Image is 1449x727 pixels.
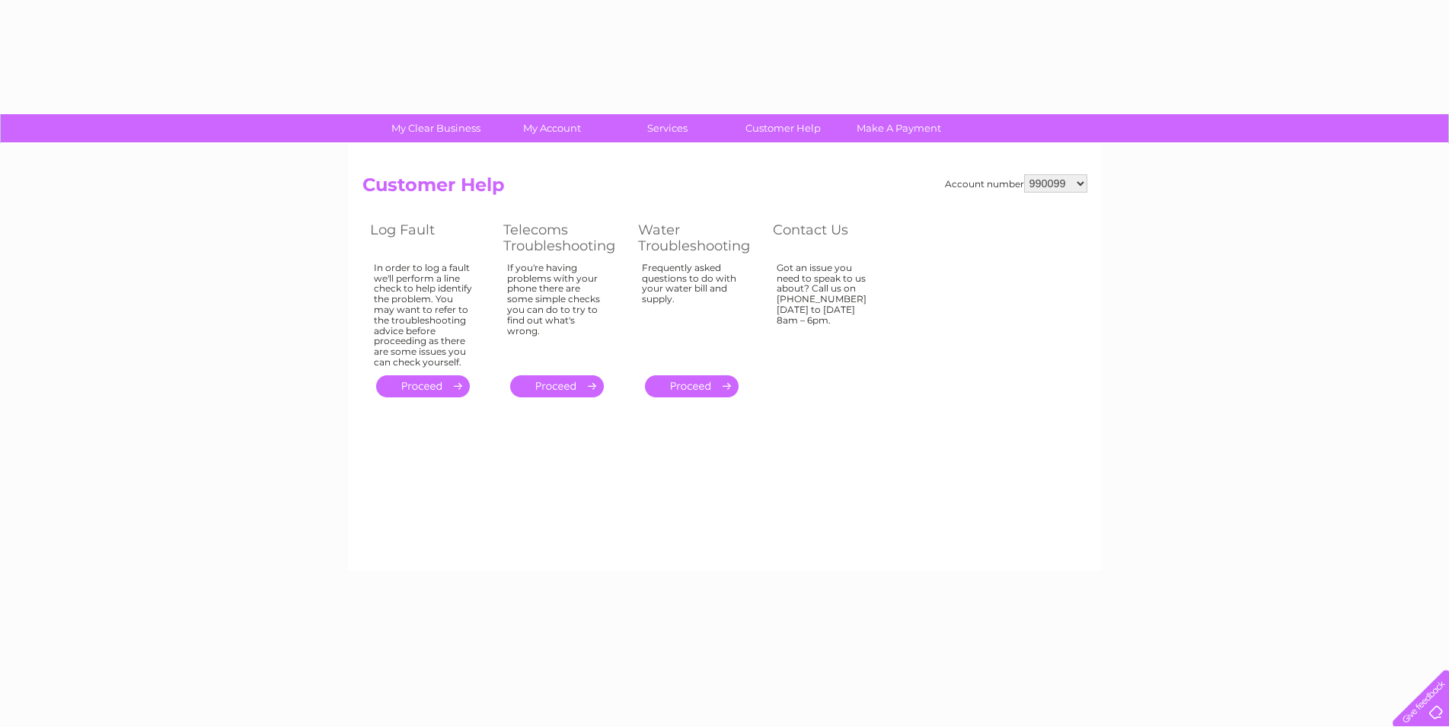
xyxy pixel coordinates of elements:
[373,114,499,142] a: My Clear Business
[374,263,473,368] div: In order to log a fault we'll perform a line check to help identify the problem. You may want to ...
[496,218,630,258] th: Telecoms Troubleshooting
[720,114,846,142] a: Customer Help
[765,218,898,258] th: Contact Us
[510,375,604,397] a: .
[507,263,608,362] div: If you're having problems with your phone there are some simple checks you can do to try to find ...
[945,174,1087,193] div: Account number
[362,218,496,258] th: Log Fault
[489,114,614,142] a: My Account
[836,114,962,142] a: Make A Payment
[642,263,742,362] div: Frequently asked questions to do with your water bill and supply.
[376,375,470,397] a: .
[645,375,739,397] a: .
[630,218,765,258] th: Water Troubleshooting
[605,114,730,142] a: Services
[362,174,1087,203] h2: Customer Help
[777,263,876,362] div: Got an issue you need to speak to us about? Call us on [PHONE_NUMBER] [DATE] to [DATE] 8am – 6pm.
